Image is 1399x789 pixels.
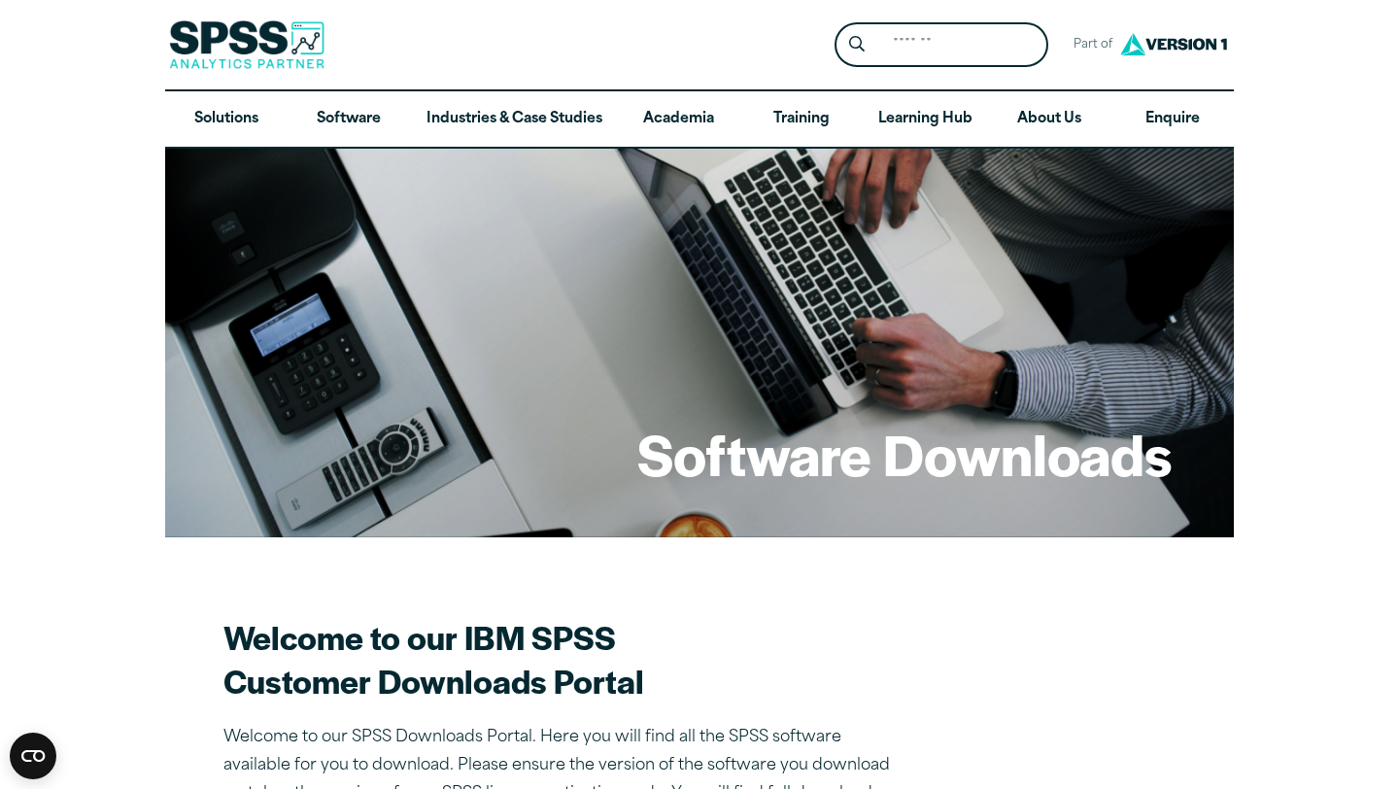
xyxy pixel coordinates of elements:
a: Training [740,91,863,148]
a: About Us [988,91,1110,148]
svg: Search magnifying glass icon [849,36,865,52]
img: SPSS Analytics Partner [169,20,324,69]
a: Learning Hub [863,91,988,148]
button: Open CMP widget [10,733,56,779]
h2: Welcome to our IBM SPSS Customer Downloads Portal [223,615,904,703]
form: Site Header Search Form [835,22,1048,68]
nav: Desktop version of site main menu [165,91,1234,148]
button: Search magnifying glass icon [839,27,875,63]
a: Academia [618,91,740,148]
a: Solutions [165,91,288,148]
h1: Software Downloads [637,416,1172,492]
a: Software [288,91,410,148]
img: Version1 Logo [1115,26,1232,62]
a: Industries & Case Studies [411,91,618,148]
span: Part of [1064,31,1115,59]
a: Enquire [1111,91,1234,148]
